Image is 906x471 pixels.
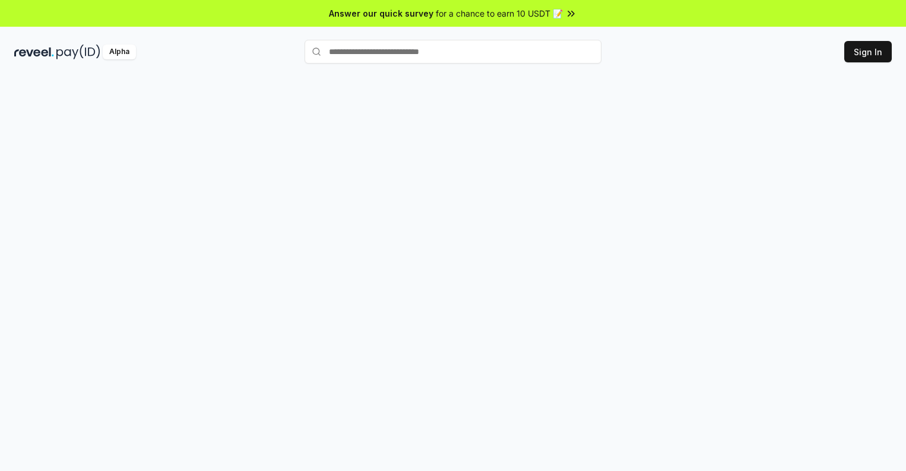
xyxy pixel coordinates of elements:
[14,45,54,59] img: reveel_dark
[844,41,892,62] button: Sign In
[56,45,100,59] img: pay_id
[436,7,563,20] span: for a chance to earn 10 USDT 📝
[329,7,433,20] span: Answer our quick survey
[103,45,136,59] div: Alpha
